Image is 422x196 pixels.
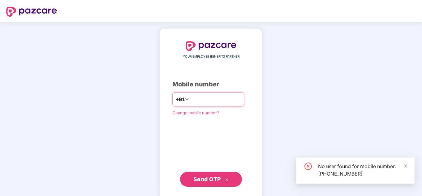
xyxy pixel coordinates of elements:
[225,178,229,182] span: double-right
[318,163,407,177] div: No user found for mobile number: [PHONE_NUMBER]
[403,164,408,168] span: close
[172,110,219,115] a: Change mobile number?
[185,98,189,101] span: down
[186,41,236,51] img: logo
[304,163,312,170] span: close-circle
[183,54,239,59] span: YOUR EMPLOYEE BENEFITS PARTNER
[193,176,221,182] span: Send OTP
[172,80,250,89] div: Mobile number
[6,7,57,17] img: logo
[176,96,185,103] span: +91
[180,172,242,187] button: Send OTPdouble-right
